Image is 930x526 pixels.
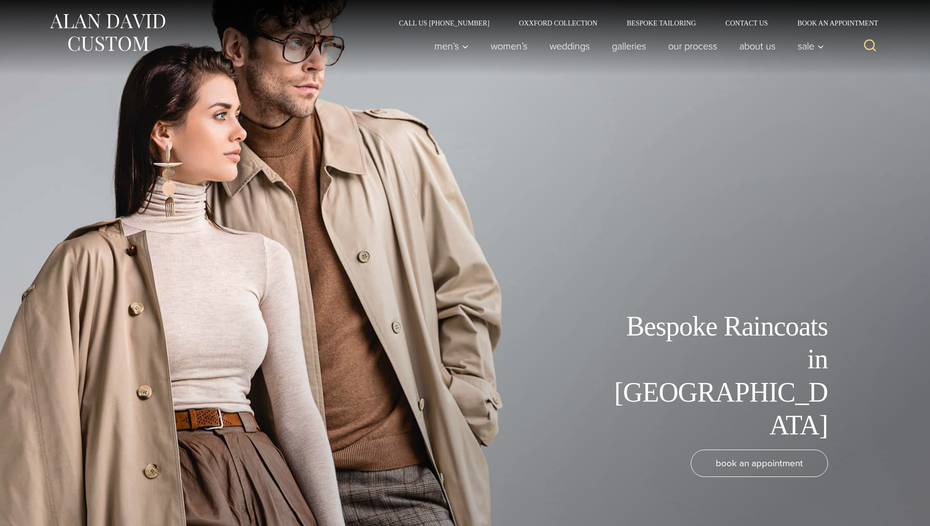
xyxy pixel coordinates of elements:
[384,20,882,26] nav: Secondary Navigation
[607,310,828,442] h1: Bespoke Raincoats in [GEOGRAPHIC_DATA]
[711,20,783,26] a: Contact Us
[479,36,538,56] a: Women’s
[657,36,728,56] a: Our Process
[691,450,828,477] a: book an appointment
[434,41,469,51] span: Men’s
[49,11,166,54] img: Alan David Custom
[612,20,710,26] a: Bespoke Tailoring
[538,36,601,56] a: weddings
[728,36,786,56] a: About Us
[423,36,829,56] nav: Primary Navigation
[782,20,881,26] a: Book an Appointment
[798,41,824,51] span: Sale
[858,34,882,58] button: View Search Form
[601,36,657,56] a: Galleries
[504,20,612,26] a: Oxxford Collection
[384,20,504,26] a: Call Us [PHONE_NUMBER]
[716,456,803,470] span: book an appointment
